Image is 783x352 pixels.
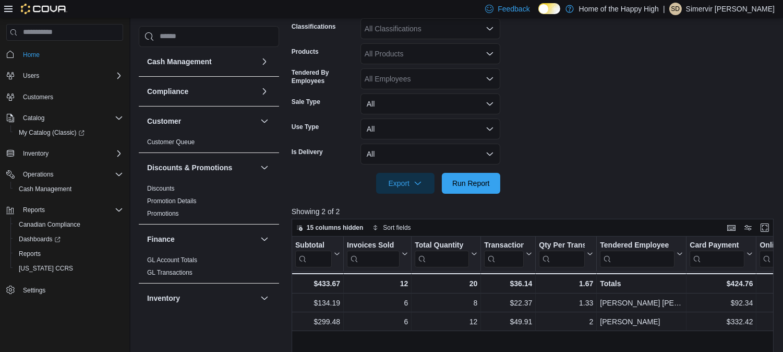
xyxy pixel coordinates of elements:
div: 6 [347,315,408,328]
a: My Catalog (Classic) [10,125,127,140]
button: Operations [19,168,58,181]
button: Users [19,69,43,82]
button: Run Report [442,173,500,194]
span: Customers [23,93,53,101]
span: Dashboards [15,233,123,245]
button: Discounts & Promotions [147,162,256,173]
div: Totals [600,277,683,290]
div: Customer [139,136,279,152]
div: Transaction Average [484,240,524,267]
span: Sort fields [383,224,411,232]
div: Subtotal [295,240,332,267]
span: Reports [15,248,123,260]
div: $424.76 [690,277,753,290]
span: Cash Management [15,183,123,195]
button: Inventory [2,146,127,161]
button: 15 columns hidden [292,221,368,234]
button: All [360,93,500,114]
div: Discounts & Promotions [139,182,279,224]
button: Keyboard shortcuts [725,221,738,234]
span: Washington CCRS [15,262,123,275]
button: Open list of options [486,75,494,83]
button: Catalog [19,112,49,124]
h3: Inventory [147,293,180,303]
button: Discounts & Promotions [258,161,271,174]
span: Users [19,69,123,82]
button: Invoices Sold [347,240,408,267]
button: Customer [147,116,256,126]
span: Customers [19,90,123,103]
p: Home of the Happy High [579,3,659,15]
div: 1.33 [539,297,593,309]
input: Dark Mode [538,3,560,14]
div: 12 [347,277,408,290]
button: All [360,119,500,139]
button: Home [2,47,127,62]
div: $22.37 [484,297,532,309]
a: Promotions [147,210,179,217]
span: Feedback [498,4,529,14]
a: Reports [15,248,45,260]
button: Canadian Compliance [10,217,127,232]
div: [PERSON_NAME] [600,315,683,328]
span: Promotions [147,209,179,218]
button: Open list of options [486,50,494,58]
label: Use Type [292,123,319,131]
p: Showing 2 of 2 [292,206,779,217]
a: Discounts [147,185,175,192]
span: Reports [23,206,45,214]
div: $92.34 [690,297,753,309]
button: Catalog [2,111,127,125]
button: Total Quantity [415,240,477,267]
button: Open list of options [486,25,494,33]
button: Operations [2,167,127,182]
div: $134.19 [295,297,340,309]
span: Cash Management [19,185,71,193]
nav: Complex example [6,43,123,325]
span: Operations [19,168,123,181]
button: Cash Management [258,55,271,68]
button: Inventory [258,292,271,304]
div: $299.48 [295,315,340,328]
div: $36.14 [484,277,532,290]
div: Card Payment [690,240,744,267]
span: GL Transactions [147,268,192,277]
button: Sort fields [368,221,415,234]
div: 2 [539,315,593,328]
span: GL Account Totals [147,256,197,264]
span: Export [382,173,428,194]
a: Cash Management [15,183,76,195]
span: Reports [19,250,41,258]
div: Invoices Sold [347,240,400,267]
div: Total Quantity [415,240,469,267]
span: Catalog [23,114,44,122]
button: Export [376,173,435,194]
div: Transaction Average [484,240,524,250]
a: Customers [19,91,57,103]
button: Inventory [147,293,256,303]
label: Sale Type [292,98,320,106]
span: Canadian Compliance [15,218,123,231]
span: Home [23,51,40,59]
div: 8 [415,297,477,309]
button: Tendered Employee [600,240,683,267]
div: Simervir Dhillon [669,3,682,15]
div: Subtotal [295,240,332,250]
div: Finance [139,254,279,283]
a: Promotion Details [147,197,197,205]
span: Catalog [19,112,123,124]
button: [US_STATE] CCRS [10,261,127,276]
button: Finance [258,233,271,245]
button: Display options [742,221,754,234]
label: Is Delivery [292,148,323,156]
h3: Compliance [147,86,188,97]
span: Canadian Compliance [19,220,80,229]
span: My Catalog (Classic) [19,128,85,137]
div: Tendered Employee [600,240,674,250]
a: Dashboards [10,232,127,247]
button: Card Payment [690,240,753,267]
div: $49.91 [484,315,532,328]
div: Invoices Sold [347,240,400,250]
